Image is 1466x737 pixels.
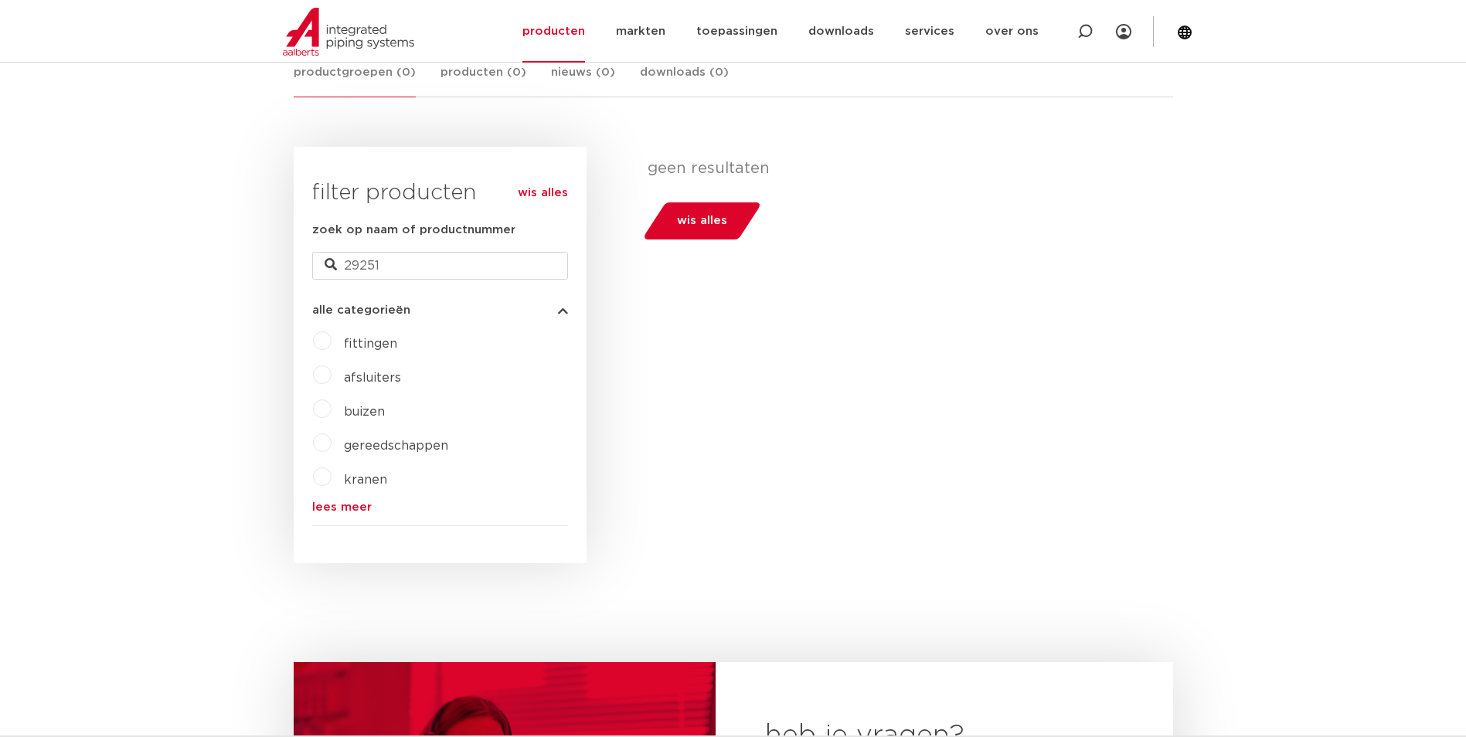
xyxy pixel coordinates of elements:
[344,338,397,350] a: fittingen
[640,63,729,97] a: downloads (0)
[312,178,568,209] h3: filter producten
[344,372,401,384] a: afsluiters
[344,474,387,486] a: kranen
[518,184,568,202] a: wis alles
[440,63,526,97] a: producten (0)
[312,252,568,280] input: zoeken
[312,221,515,239] label: zoek op naam of productnummer
[344,440,448,452] a: gereedschappen
[648,159,1162,178] p: geen resultaten
[294,63,416,97] a: productgroepen (0)
[344,406,385,418] a: buizen
[312,304,410,316] span: alle categorieën
[312,501,568,513] a: lees meer
[677,209,727,233] span: wis alles
[551,63,615,97] a: nieuws (0)
[312,304,568,316] button: alle categorieën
